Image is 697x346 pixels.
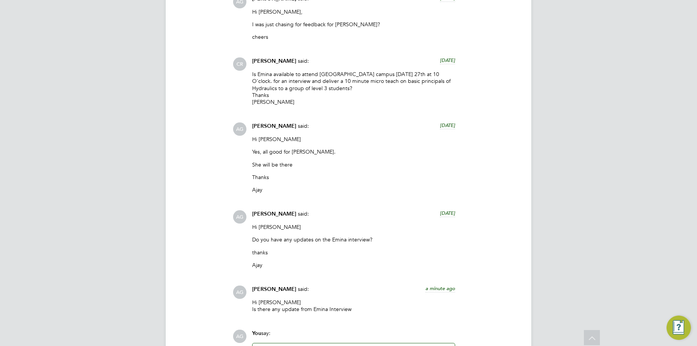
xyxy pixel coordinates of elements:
span: AG [233,330,246,343]
p: Ajay [252,262,455,268]
span: AG [233,286,246,299]
div: say: [252,330,455,343]
span: [PERSON_NAME] [252,123,296,129]
span: [PERSON_NAME] [252,58,296,64]
p: Hi [PERSON_NAME] Is there any update from Emina Interview [252,299,455,313]
p: Ajay [252,186,455,193]
span: AG [233,210,246,224]
button: Engage Resource Center [667,316,691,340]
span: said: [298,57,309,64]
p: Do you have any updates on the Emina interview? [252,236,455,243]
p: Hi [PERSON_NAME] [252,224,455,230]
span: [DATE] [440,210,455,216]
span: a minute ago [425,285,455,292]
p: cheers [252,33,455,40]
span: said: [298,210,309,217]
p: I was just chasing for feedback for [PERSON_NAME]? [252,21,455,28]
p: Hi [PERSON_NAME], [252,8,455,15]
span: [PERSON_NAME] [252,286,296,292]
p: Is Emina available to attend [GEOGRAPHIC_DATA] campus [DATE] 27th at 10 O'clock. for an interview... [252,71,455,105]
span: [PERSON_NAME] [252,211,296,217]
span: said: [298,286,309,292]
span: CR [233,57,246,71]
p: She will be there [252,161,455,168]
span: You [252,330,261,336]
span: AG [233,122,246,136]
p: Hi [PERSON_NAME] [252,136,455,143]
span: [DATE] [440,122,455,129]
p: thanks [252,249,455,256]
span: said: [298,122,309,129]
span: [DATE] [440,57,455,63]
p: Thanks [252,174,455,181]
p: Yes, all good for [PERSON_NAME]. [252,148,455,155]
